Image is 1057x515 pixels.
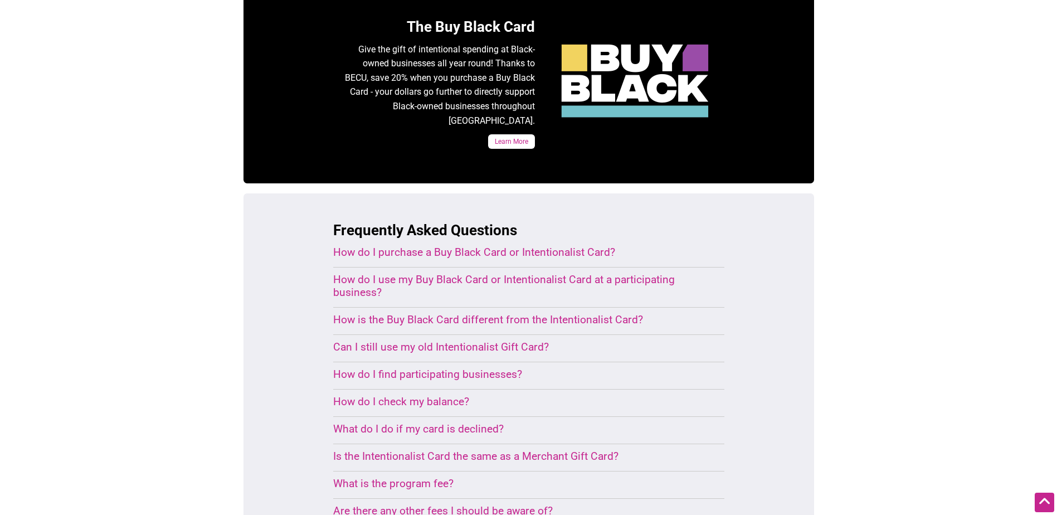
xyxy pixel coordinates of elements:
details: You can first check your balance through your Intentionalist Account. For further support, you ca... [333,422,698,438]
div: Scroll Back to Top [1035,493,1054,512]
summary: Is the Intentionalist Card the same as a Merchant Gift Card? [333,450,698,463]
details: The Intentionalist Card can be used at any participating small business. You also have the option... [333,450,698,465]
details: The program fee allows Intentionalist to cover the administrative costs of the Intentionalist Car... [333,477,698,493]
details: The Buy Black Card can be used to purchase from participating Black-owned businesses. The Intenti... [333,313,698,329]
details: Both cards are available in the , with the option to select a physical or digital card. [333,246,698,261]
summary: How do I check my balance? [333,395,698,408]
summary: How do I purchase a Buy Black Card or Intentionalist Card? [333,246,698,259]
summary: How do I use my Buy Black Card or Intentionalist Card at a participating business? [333,273,698,299]
img: Black Black Friday Card [557,40,713,122]
summary: Can I still use my old Intentionalist Gift Card? [333,341,698,353]
summary: How do I find participating businesses? [333,368,698,381]
summary: What do I do if my card is declined? [333,422,698,435]
a: Learn More [488,134,535,149]
details: When logged into your Intentionalist Account, you can access your balance from the Cards list. [333,395,698,411]
p: Give the gift of intentional spending at Black-owned businesses all year round! Thanks to BECU, s... [344,42,535,128]
h3: The Buy Black Card [344,17,535,37]
summary: What is the program fee? [333,477,698,490]
h3: Frequently Asked Questions [333,220,724,240]
details: to view participating businesses in the Buy Black Card network and to view participating business... [333,368,698,383]
summary: How is the Buy Black Card different from the Intentionalist Card? [333,313,698,326]
details: Physical cards are swiped at the register, exactly like a credit card. For digital cards, simply ... [333,273,698,302]
details: The old Intentionalist Gift Card is no longer an in-person payment option at participating small ... [333,341,698,356]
